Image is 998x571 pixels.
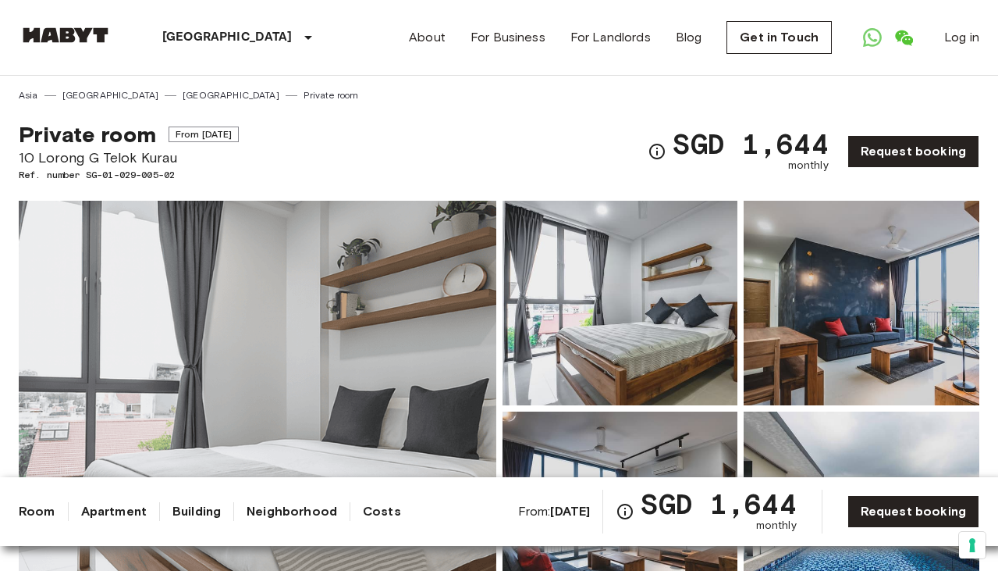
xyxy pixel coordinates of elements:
a: Building [172,502,221,521]
a: [GEOGRAPHIC_DATA] [183,88,279,102]
span: SGD 1,644 [641,490,796,518]
a: Open WeChat [888,22,919,53]
a: Neighborhood [247,502,337,521]
span: monthly [756,518,797,534]
span: Private room [19,121,156,148]
a: For Landlords [570,28,651,47]
span: From: [518,503,591,520]
a: Request booking [847,135,979,168]
svg: Check cost overview for full price breakdown. Please note that discounts apply to new joiners onl... [648,142,666,161]
a: Room [19,502,55,521]
a: [GEOGRAPHIC_DATA] [62,88,159,102]
span: 10 Lorong G Telok Kurau [19,148,239,168]
a: Get in Touch [726,21,832,54]
a: Asia [19,88,38,102]
a: Blog [676,28,702,47]
a: Apartment [81,502,147,521]
span: From [DATE] [169,127,240,142]
img: Picture of unit SG-01-029-005-02 [744,201,979,405]
a: Private room [304,88,359,102]
img: Picture of unit SG-01-029-005-02 [503,201,738,405]
a: Costs [363,502,401,521]
p: [GEOGRAPHIC_DATA] [162,28,293,47]
img: Habyt [19,27,112,43]
span: monthly [788,158,829,173]
svg: Check cost overview for full price breakdown. Please note that discounts apply to new joiners onl... [616,502,634,521]
a: About [409,28,446,47]
button: Your consent preferences for tracking technologies [959,532,986,559]
span: SGD 1,644 [673,130,828,158]
a: For Business [471,28,545,47]
span: Ref. number SG-01-029-005-02 [19,168,239,182]
a: Request booking [847,495,979,528]
a: Log in [944,28,979,47]
b: [DATE] [550,504,590,519]
a: Open WhatsApp [857,22,888,53]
